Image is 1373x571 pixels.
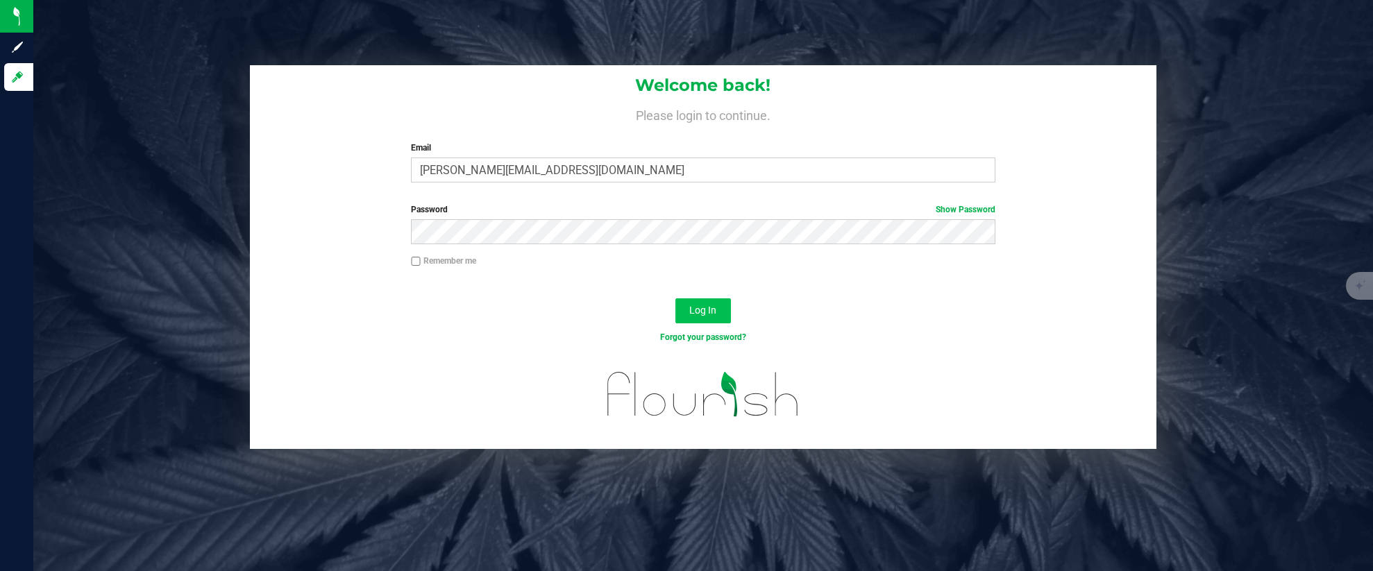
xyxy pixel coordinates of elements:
[411,205,448,214] span: Password
[250,76,1157,94] h1: Welcome back!
[590,358,817,431] img: flourish_logo.svg
[689,305,716,316] span: Log In
[675,298,731,323] button: Log In
[250,105,1157,122] h4: Please login to continue.
[10,70,24,84] inline-svg: Log in
[936,205,995,214] a: Show Password
[660,332,746,342] a: Forgot your password?
[10,40,24,54] inline-svg: Sign up
[411,257,421,266] input: Remember me
[411,255,476,267] label: Remember me
[411,142,995,154] label: Email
